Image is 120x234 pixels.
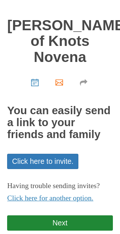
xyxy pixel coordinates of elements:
a: Share your novena [72,72,97,92]
a: Next [7,215,112,231]
a: Choose start date [24,72,48,92]
a: Click here to invite. [7,154,78,169]
a: Click here for another option. [7,194,93,202]
h1: [PERSON_NAME] of Knots Novena [7,18,112,65]
a: Invite your friends [48,72,72,92]
h2: You can easily send a link to your friends and family [7,105,112,141]
span: Having trouble sending invites? [7,182,100,190]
